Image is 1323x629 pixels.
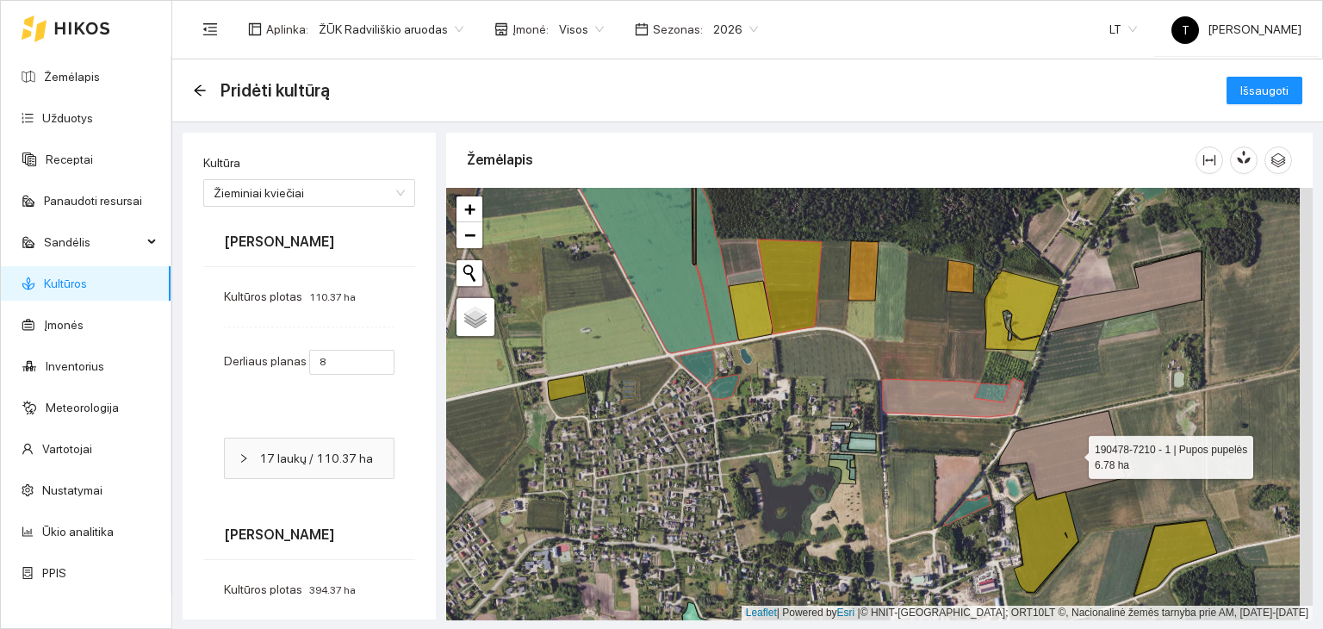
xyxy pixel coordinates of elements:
span: 110.37 ha [309,291,356,303]
div: | Powered by © HNIT-[GEOGRAPHIC_DATA]; ORT10LT ©, Nacionalinė žemės tarnyba prie AM, [DATE]-[DATE] [742,606,1313,620]
div: [PERSON_NAME] [224,510,394,559]
button: Initiate a new search [457,260,482,286]
span: layout [248,22,262,36]
div: 17 laukų / 110.37 ha [225,439,394,478]
span: 394.37 ha [309,584,356,596]
a: Layers [457,298,494,336]
div: [PERSON_NAME] [224,217,394,266]
button: Išsaugoti [1227,77,1302,104]
span: Aplinka : [266,20,308,39]
span: T [1182,16,1189,44]
a: Zoom out [457,222,482,248]
span: ŽŪK Radviliškio aruodas [319,16,463,42]
a: Nustatymai [42,483,102,497]
span: Žieminiai kviečiai [214,180,405,206]
span: | [858,607,860,619]
a: Užduotys [42,111,93,125]
a: PPIS [42,566,66,580]
a: Esri [837,607,855,619]
span: right [239,453,249,464]
button: menu-fold [193,12,227,47]
span: Išsaugoti [1240,81,1289,100]
span: LT [1109,16,1137,42]
span: Kultūros plotas [224,290,302,303]
a: Panaudoti resursai [44,194,142,208]
a: Meteorologija [46,401,119,414]
span: Kultūros plotas [224,582,302,596]
a: Įmonės [44,318,84,332]
div: Atgal [193,84,207,98]
span: 2026 [713,16,758,42]
input: Įveskite t/Ha [309,350,394,375]
span: shop [494,22,508,36]
a: Leaflet [746,607,777,619]
label: Kultūra [203,154,240,172]
a: Kultūros [44,277,87,290]
a: Žemėlapis [44,70,100,84]
span: menu-fold [202,22,218,37]
span: Sandėlis [44,225,142,259]
span: column-width [1196,153,1222,167]
span: arrow-left [193,84,207,97]
a: Vartotojai [42,442,92,456]
span: Sezonas : [653,20,703,39]
span: Pridėti kultūrą [220,77,330,104]
span: Derliaus planas [224,354,307,368]
span: 17 laukų / 110.37 ha [259,449,380,468]
span: [PERSON_NAME] [1171,22,1301,36]
a: Ūkio analitika [42,525,114,539]
span: − [464,224,475,246]
a: Zoom in [457,196,482,222]
div: Žemėlapis [467,135,1196,184]
a: Inventorius [46,359,104,373]
span: Įmonė : [512,20,549,39]
span: calendar [635,22,649,36]
a: Receptai [46,153,93,166]
span: Visos [559,16,604,42]
span: + [464,198,475,220]
button: column-width [1196,146,1223,174]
